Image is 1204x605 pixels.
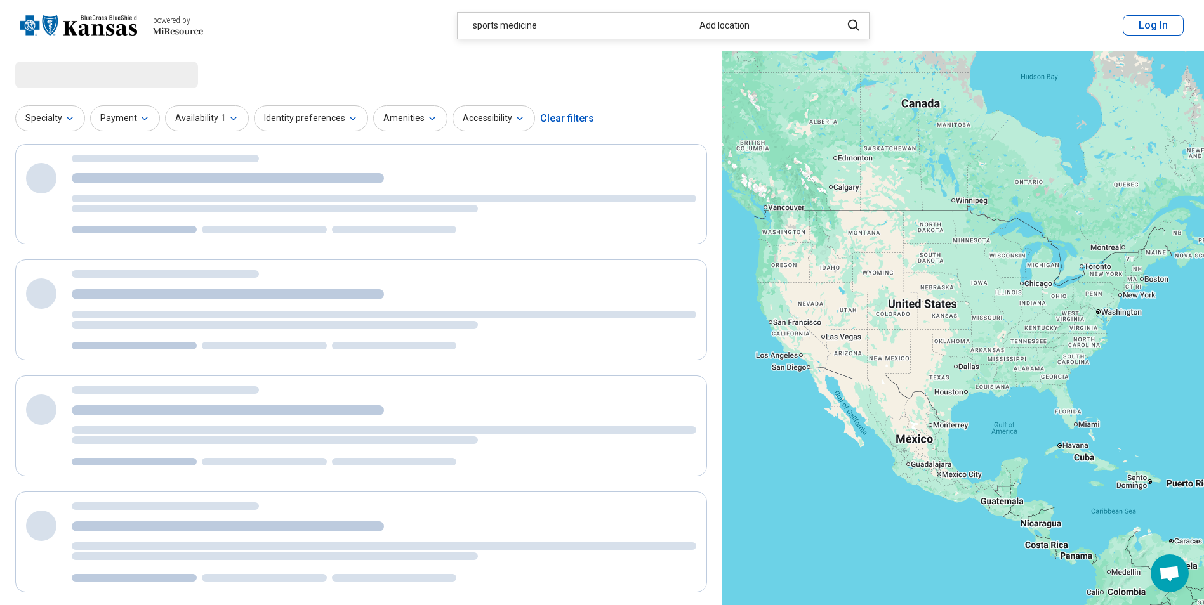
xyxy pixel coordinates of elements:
[1123,15,1184,36] button: Log In
[1151,554,1189,592] div: Open chat
[20,10,203,41] a: Blue Cross Blue Shield Kansaspowered by
[15,62,122,87] span: Loading...
[153,15,203,26] div: powered by
[221,112,226,125] span: 1
[458,13,684,39] div: sports medicine
[373,105,447,131] button: Amenities
[90,105,160,131] button: Payment
[453,105,535,131] button: Accessibility
[684,13,834,39] div: Add location
[254,105,368,131] button: Identity preferences
[540,103,594,134] div: Clear filters
[20,10,137,41] img: Blue Cross Blue Shield Kansas
[165,105,249,131] button: Availability1
[15,105,85,131] button: Specialty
